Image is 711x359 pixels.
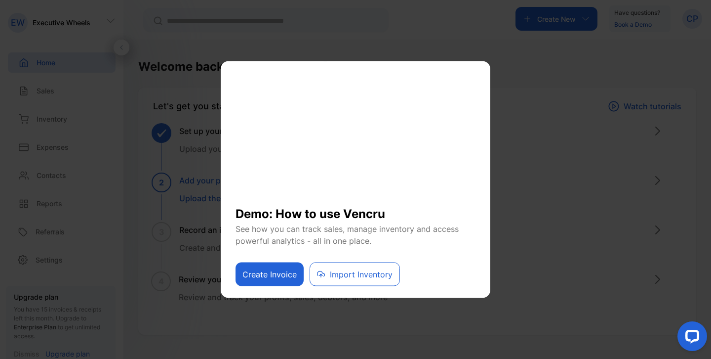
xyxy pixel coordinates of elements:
h1: Demo: How to use Vencru [236,197,475,223]
button: Create Invoice [236,263,304,286]
iframe: LiveChat chat widget [670,317,711,359]
iframe: YouTube video player [236,74,475,197]
p: See how you can track sales, manage inventory and access powerful analytics - all in one place. [236,223,475,247]
button: Import Inventory [310,263,400,286]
